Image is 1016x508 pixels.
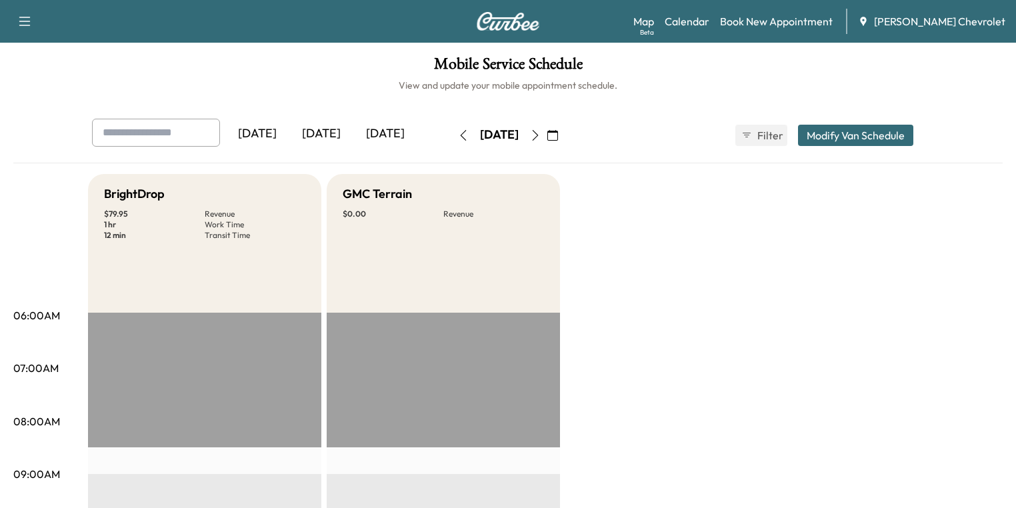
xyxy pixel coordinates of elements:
[104,219,205,230] p: 1 hr
[104,209,205,219] p: $ 79.95
[13,413,60,429] p: 08:00AM
[443,209,544,219] p: Revenue
[205,230,305,241] p: Transit Time
[225,119,289,149] div: [DATE]
[289,119,353,149] div: [DATE]
[640,27,654,37] div: Beta
[476,12,540,31] img: Curbee Logo
[633,13,654,29] a: MapBeta
[735,125,787,146] button: Filter
[757,127,781,143] span: Filter
[13,466,60,482] p: 09:00AM
[205,209,305,219] p: Revenue
[343,185,412,203] h5: GMC Terrain
[13,360,59,376] p: 07:00AM
[720,13,833,29] a: Book New Appointment
[480,127,519,143] div: [DATE]
[13,56,1003,79] h1: Mobile Service Schedule
[353,119,417,149] div: [DATE]
[874,13,1005,29] span: [PERSON_NAME] Chevrolet
[13,307,60,323] p: 06:00AM
[665,13,709,29] a: Calendar
[798,125,913,146] button: Modify Van Schedule
[343,209,443,219] p: $ 0.00
[13,79,1003,92] h6: View and update your mobile appointment schedule.
[104,230,205,241] p: 12 min
[104,185,165,203] h5: BrightDrop
[205,219,305,230] p: Work Time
